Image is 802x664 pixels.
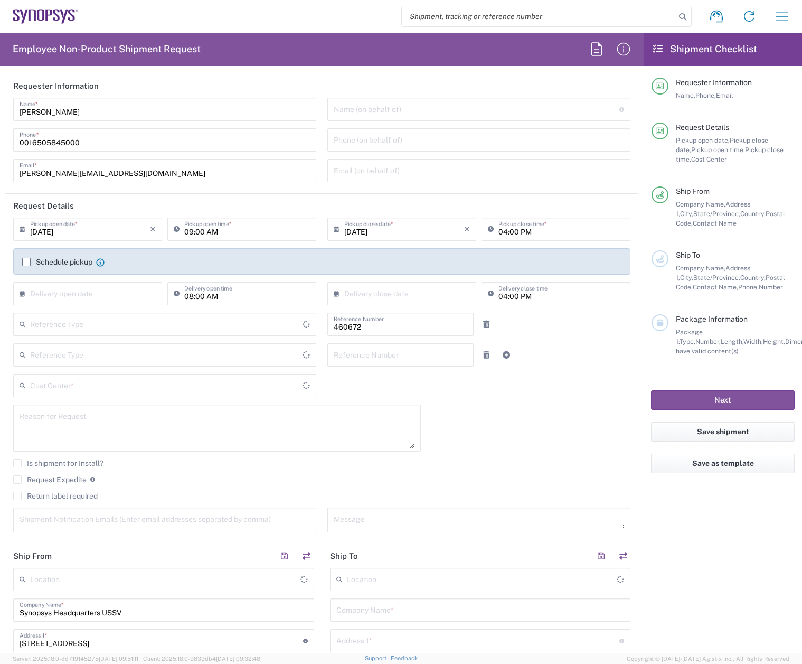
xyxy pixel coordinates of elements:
[676,251,700,259] span: Ship To
[13,43,201,55] h2: Employee Non-Product Shipment Request
[13,459,103,467] label: Is shipment for Install?
[22,258,92,266] label: Schedule pickup
[143,656,260,662] span: Client: 2025.18.0-9839db4
[721,338,743,345] span: Length,
[676,200,725,208] span: Company Name,
[479,317,494,332] a: Remove Reference
[365,655,391,661] a: Support
[676,136,730,144] span: Pickup open date,
[653,43,757,55] h2: Shipment Checklist
[695,338,721,345] span: Number,
[13,656,138,662] span: Server: 2025.18.0-dd719145275
[627,654,789,663] span: Copyright © [DATE]-[DATE] Agistix Inc., All Rights Reserved
[13,81,99,91] h2: Requester Information
[13,201,74,211] h2: Request Details
[693,283,738,291] span: Contact Name,
[330,551,358,562] h2: Ship To
[743,338,763,345] span: Width,
[740,274,766,282] span: Country,
[13,475,87,484] label: Request Expedite
[651,454,795,473] button: Save as template
[676,91,695,99] span: Name,
[216,656,260,662] span: [DATE] 09:32:48
[693,210,740,218] span: State/Province,
[651,390,795,410] button: Next
[693,219,737,227] span: Contact Name
[13,492,98,500] label: Return label required
[651,422,795,442] button: Save shipment
[680,274,693,282] span: City,
[680,210,693,218] span: City,
[695,91,716,99] span: Phone,
[402,6,675,26] input: Shipment, tracking or reference number
[479,348,494,362] a: Remove Reference
[680,338,695,345] span: Type,
[738,283,783,291] span: Phone Number
[676,264,725,272] span: Company Name,
[99,656,138,662] span: [DATE] 09:51:11
[464,221,470,238] i: ×
[13,551,52,562] h2: Ship From
[391,655,418,661] a: Feedback
[693,274,740,282] span: State/Province,
[676,187,710,195] span: Ship From
[716,91,733,99] span: Email
[150,221,156,238] i: ×
[763,338,785,345] span: Height,
[676,78,752,87] span: Requester Information
[499,348,514,362] a: Add Reference
[691,155,727,163] span: Cost Center
[676,315,748,323] span: Package Information
[676,328,703,345] span: Package 1:
[676,123,729,132] span: Request Details
[691,146,745,154] span: Pickup open time,
[740,210,766,218] span: Country,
